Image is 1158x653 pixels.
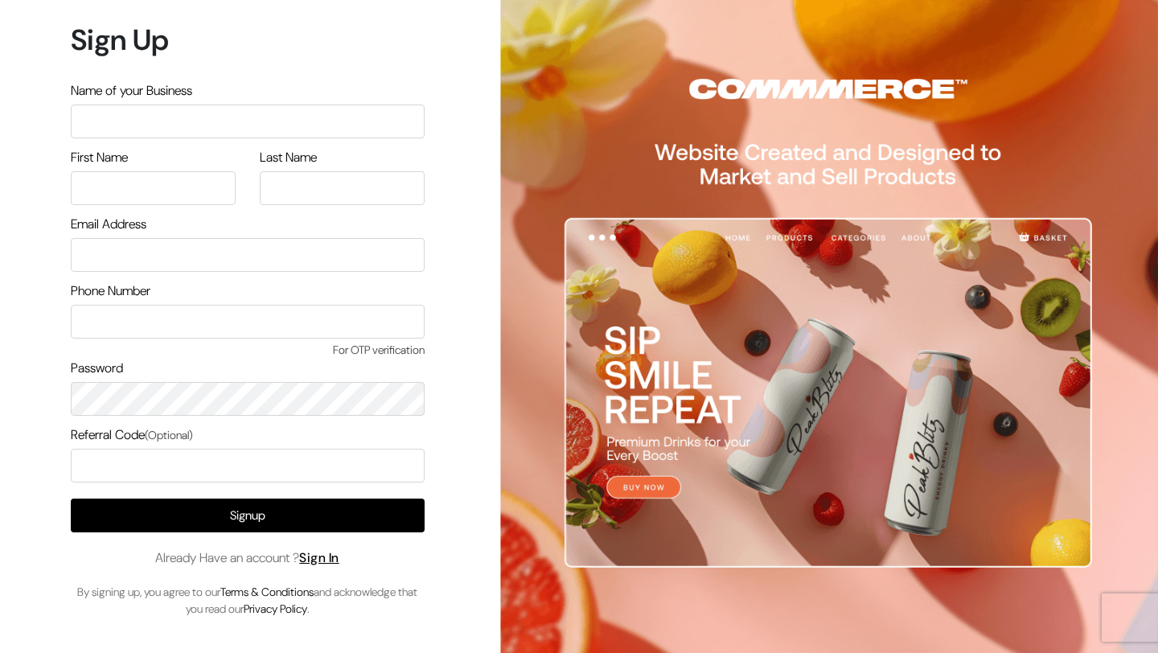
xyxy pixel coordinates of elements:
a: Privacy Policy [244,602,307,616]
label: Last Name [260,148,317,167]
label: Referral Code [71,425,193,445]
label: Phone Number [71,281,150,301]
p: By signing up, you agree to our and acknowledge that you read our . [71,584,425,618]
label: Email Address [71,215,146,234]
span: Already Have an account ? [155,548,339,568]
label: First Name [71,148,128,167]
a: Sign In [299,549,339,566]
button: Signup [71,499,425,532]
label: Password [71,359,123,378]
span: (Optional) [145,428,193,442]
h1: Sign Up [71,23,425,57]
a: Terms & Conditions [220,585,314,599]
span: For OTP verification [71,342,425,359]
label: Name of your Business [71,81,192,101]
